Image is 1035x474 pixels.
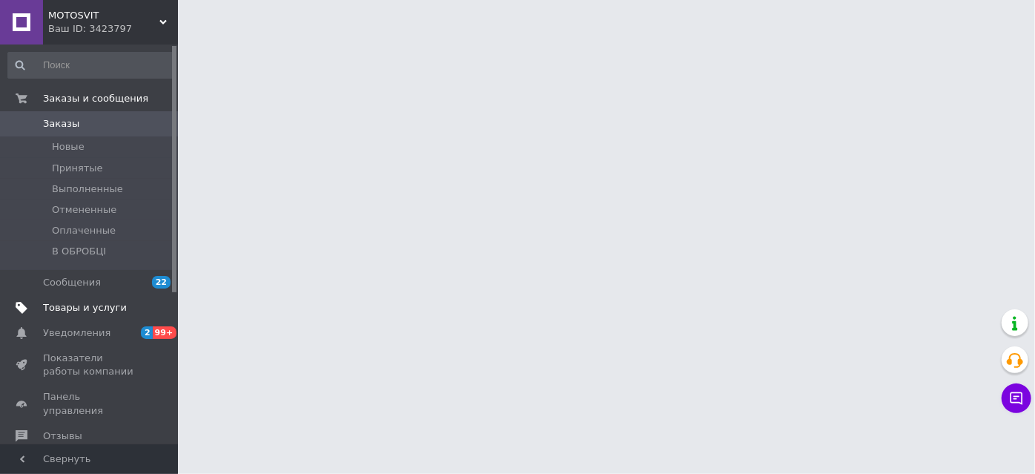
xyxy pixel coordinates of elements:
span: Сообщения [43,276,101,289]
button: Чат с покупателем [1002,384,1031,413]
span: Заказы [43,117,79,131]
span: Отмененные [52,203,116,217]
span: Новые [52,140,85,154]
span: Заказы и сообщения [43,92,148,105]
span: 99+ [153,326,177,339]
span: Показатели работы компании [43,352,137,378]
span: Уведомления [43,326,110,340]
span: 2 [141,326,153,339]
input: Поиск [7,52,175,79]
span: Выполненные [52,182,123,196]
span: Панель управления [43,390,137,417]
span: Принятые [52,162,103,175]
span: MOTOSVIT [48,9,159,22]
span: Товары и услуги [43,301,127,315]
span: В ОБРОБЦІ [52,245,106,258]
span: 22 [152,276,171,289]
span: Отзывы [43,429,82,443]
span: Оплаченные [52,224,116,237]
div: Ваш ID: 3423797 [48,22,178,36]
